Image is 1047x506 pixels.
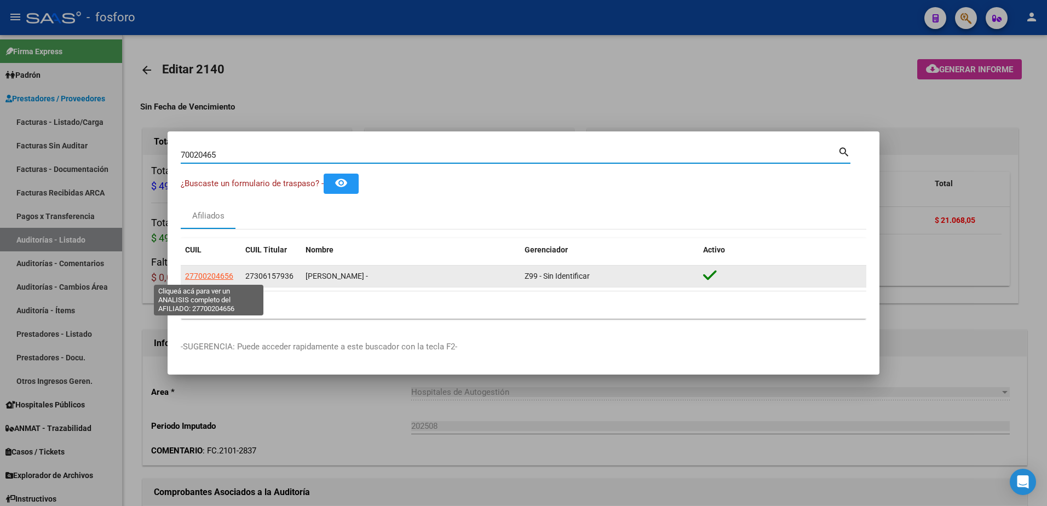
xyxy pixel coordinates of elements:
[181,179,324,188] span: ¿Buscaste un formulario de traspaso? -
[525,245,568,254] span: Gerenciador
[703,245,725,254] span: Activo
[185,272,233,280] span: 27700204656
[306,245,333,254] span: Nombre
[185,245,202,254] span: CUIL
[525,272,590,280] span: Z99 - Sin Identificar
[181,341,866,353] p: -SUGERENCIA: Puede acceder rapidamente a este buscador con la tecla F2-
[181,238,241,262] datatable-header-cell: CUIL
[181,291,866,319] div: 1 total
[699,238,866,262] datatable-header-cell: Activo
[335,176,348,189] mat-icon: remove_red_eye
[838,145,850,158] mat-icon: search
[306,270,516,283] div: [PERSON_NAME] -
[1010,469,1036,495] div: Open Intercom Messenger
[192,210,225,222] div: Afiliados
[245,272,294,280] span: 27306157936
[520,238,699,262] datatable-header-cell: Gerenciador
[301,238,520,262] datatable-header-cell: Nombre
[241,238,301,262] datatable-header-cell: CUIL Titular
[245,245,287,254] span: CUIL Titular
